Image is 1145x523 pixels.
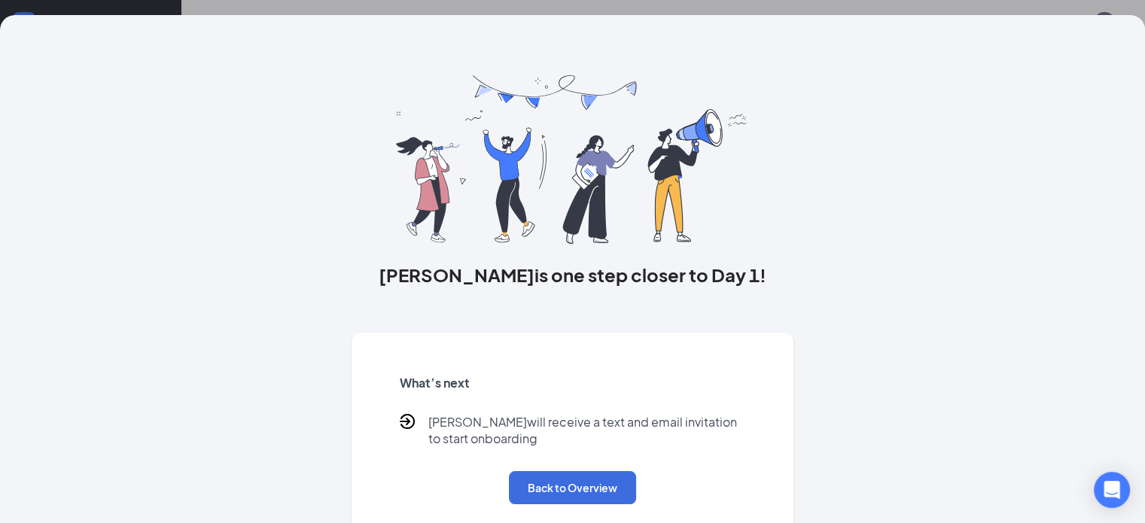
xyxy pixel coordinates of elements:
[396,75,749,244] img: you are all set
[509,471,636,504] button: Back to Overview
[352,262,793,287] h3: [PERSON_NAME] is one step closer to Day 1!
[1094,472,1130,508] div: Open Intercom Messenger
[400,375,745,391] h5: What’s next
[428,414,745,447] p: [PERSON_NAME] will receive a text and email invitation to start onboarding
